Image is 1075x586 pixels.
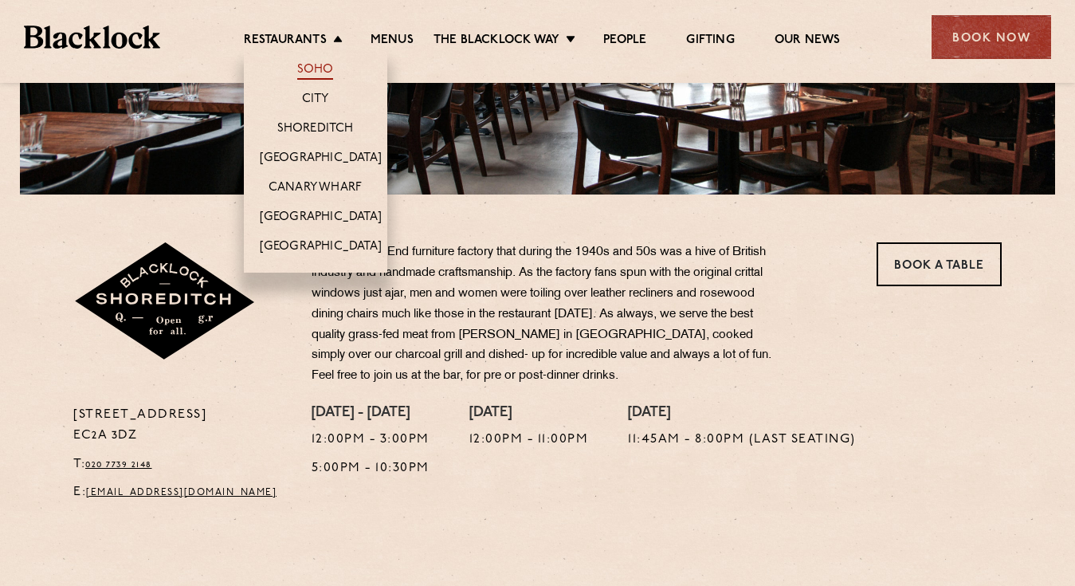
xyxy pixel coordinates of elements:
[73,482,288,503] p: E:
[73,454,288,475] p: T:
[277,121,354,139] a: Shoreditch
[686,33,734,50] a: Gifting
[775,33,841,50] a: Our News
[469,430,589,450] p: 12:00pm - 11:00pm
[269,180,362,198] a: Canary Wharf
[73,242,257,362] img: Shoreditch-stamp-v2-default.svg
[24,26,160,49] img: BL_Textured_Logo-footer-cropped.svg
[85,460,152,470] a: 020 7739 2148
[603,33,646,50] a: People
[297,62,334,80] a: Soho
[260,151,382,168] a: [GEOGRAPHIC_DATA]
[244,33,327,50] a: Restaurants
[86,488,277,498] a: [EMAIL_ADDRESS][DOMAIN_NAME]
[312,405,430,423] h4: [DATE] - [DATE]
[73,405,288,446] p: [STREET_ADDRESS] EC2A 3DZ
[312,458,430,479] p: 5:00pm - 10:30pm
[312,242,782,387] p: Once an East End furniture factory that during the 1940s and 50s was a hive of British industry a...
[260,239,382,257] a: [GEOGRAPHIC_DATA]
[302,92,329,109] a: City
[628,430,856,450] p: 11:45am - 8:00pm (Last seating)
[469,405,589,423] h4: [DATE]
[877,242,1002,286] a: Book a Table
[312,430,430,450] p: 12:00pm - 3:00pm
[932,15,1051,59] div: Book Now
[371,33,414,50] a: Menus
[260,210,382,227] a: [GEOGRAPHIC_DATA]
[434,33,559,50] a: The Blacklock Way
[628,405,856,423] h4: [DATE]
